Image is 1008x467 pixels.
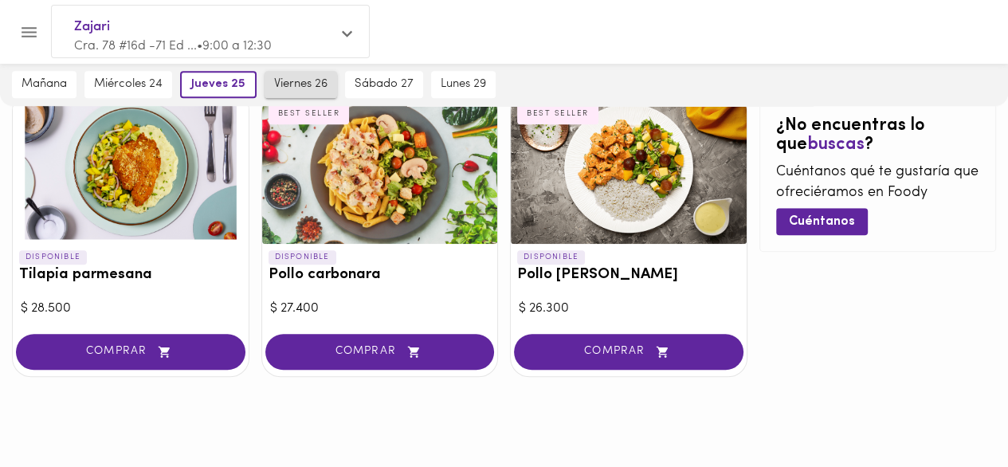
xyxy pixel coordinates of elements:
[265,71,337,98] button: viernes 26
[285,345,475,359] span: COMPRAR
[519,300,739,318] div: $ 26.300
[191,77,245,92] span: jueves 25
[355,77,414,92] span: sábado 27
[776,208,868,234] button: Cuéntanos
[13,92,249,244] div: Tilapia parmesana
[807,135,865,154] span: buscas
[270,300,490,318] div: $ 27.400
[269,250,336,265] p: DISPONIBLE
[269,267,492,284] h3: Pollo carbonara
[21,300,241,318] div: $ 28.500
[74,40,272,53] span: Cra. 78 #16d -71 Ed ... • 9:00 a 12:30
[514,334,743,370] button: COMPRAR
[36,345,226,359] span: COMPRAR
[441,77,486,92] span: lunes 29
[10,13,49,52] button: Menu
[789,214,855,230] span: Cuéntanos
[916,375,992,451] iframe: Messagebird Livechat Widget
[262,92,498,244] div: Pollo carbonara
[16,334,245,370] button: COMPRAR
[776,163,980,203] p: Cuéntanos qué te gustaría que ofreciéramos en Foody
[534,345,724,359] span: COMPRAR
[12,71,76,98] button: mañana
[180,71,257,98] button: jueves 25
[511,92,747,244] div: Pollo Tikka Massala
[269,104,350,124] div: BEST SELLER
[19,267,242,284] h3: Tilapia parmesana
[345,71,423,98] button: sábado 27
[19,250,87,265] p: DISPONIBLE
[517,267,740,284] h3: Pollo [PERSON_NAME]
[776,116,980,155] h2: ¿No encuentras lo que ?
[431,71,496,98] button: lunes 29
[517,104,598,124] div: BEST SELLER
[265,334,495,370] button: COMPRAR
[22,77,67,92] span: mañana
[74,17,331,37] span: Zajari
[84,71,172,98] button: miércoles 24
[274,77,328,92] span: viernes 26
[94,77,163,92] span: miércoles 24
[517,250,585,265] p: DISPONIBLE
